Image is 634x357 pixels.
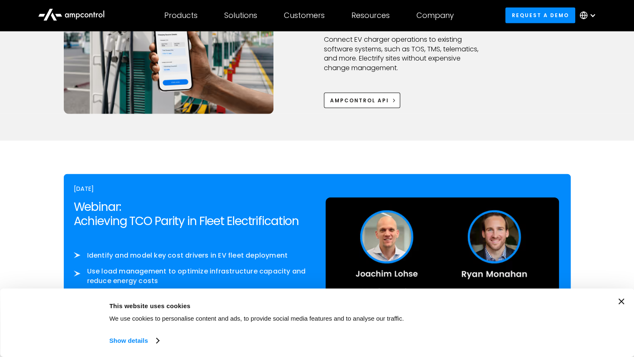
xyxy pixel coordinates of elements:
[74,242,309,251] p: ‍
[351,11,390,20] div: Resources
[74,267,309,286] li: Use load management to optimize infrastructure capacity and reduce energy costs
[284,11,325,20] div: Customers
[74,184,309,193] div: [DATE]
[324,35,484,73] p: Connect EV charger operations to existing software systems, such as TOS, TMS, telematics, and mor...
[330,97,389,104] div: Ampcontrol APi
[505,8,575,23] a: Request a demo
[416,11,454,20] div: Company
[74,251,309,260] li: Identify and model key cost drivers in EV fleet deployment
[618,299,624,304] button: Close banner
[164,11,198,20] div: Products
[484,299,603,323] button: Okay
[109,315,404,322] span: We use cookies to personalise content and ads, to provide social media features and to analyse ou...
[224,11,257,20] div: Solutions
[324,93,401,108] a: Ampcontrol APi
[109,334,158,347] a: Show details
[74,200,309,228] h2: Webinar: Achieving TCO Parity in Fleet Electrification
[109,301,465,311] div: This website uses cookies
